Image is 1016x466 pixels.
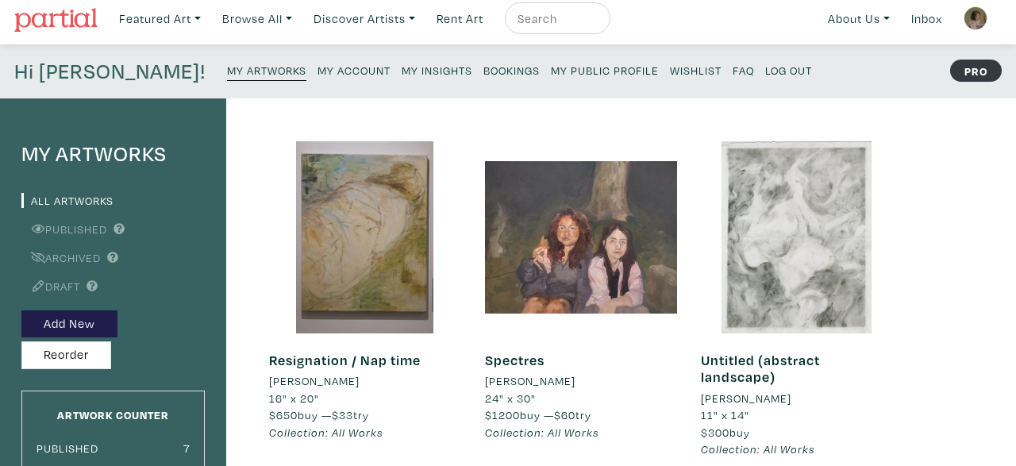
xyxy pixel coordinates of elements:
[670,63,722,78] small: Wishlist
[904,2,949,35] a: Inbox
[215,2,299,35] a: Browse All
[485,391,536,406] span: 24" x 30"
[701,425,750,440] span: buy
[670,59,722,80] a: Wishlist
[701,390,791,407] li: [PERSON_NAME]
[112,2,208,35] a: Featured Art
[485,425,599,440] em: Collection: All Works
[485,351,545,369] a: Spectres
[21,193,114,208] a: All Artworks
[551,63,659,78] small: My Public Profile
[21,341,111,369] button: Reorder
[554,407,575,422] span: $60
[950,60,1002,82] strong: PRO
[483,59,540,80] a: Bookings
[551,59,659,80] a: My Public Profile
[269,372,461,390] a: [PERSON_NAME]
[21,310,117,338] button: Add New
[429,2,491,35] a: Rent Art
[57,407,169,422] small: Artwork Counter
[227,63,306,78] small: My Artworks
[227,59,306,81] a: My Artworks
[701,351,820,387] a: Untitled (abstract landscape)
[269,351,421,369] a: Resignation / Nap time
[14,59,206,84] h4: Hi [PERSON_NAME]!
[701,407,749,422] span: 11" x 14"
[483,63,540,78] small: Bookings
[701,390,893,407] a: [PERSON_NAME]
[733,63,754,78] small: FAQ
[701,441,815,456] em: Collection: All Works
[21,221,107,237] a: Published
[306,2,422,35] a: Discover Artists
[269,407,369,422] span: buy — try
[402,63,472,78] small: My Insights
[269,391,319,406] span: 16" x 20"
[964,6,987,30] img: phpThumb.php
[516,9,595,29] input: Search
[21,279,80,294] a: Draft
[765,63,812,78] small: Log Out
[733,59,754,80] a: FAQ
[485,407,591,422] span: buy — try
[269,372,360,390] li: [PERSON_NAME]
[183,441,190,456] small: 7
[765,59,812,80] a: Log Out
[332,407,353,422] span: $33
[821,2,897,35] a: About Us
[317,63,391,78] small: My Account
[701,425,729,440] span: $300
[269,407,298,422] span: $650
[485,372,677,390] a: [PERSON_NAME]
[21,250,101,265] a: Archived
[402,59,472,80] a: My Insights
[37,441,98,456] small: Published
[317,59,391,80] a: My Account
[269,425,383,440] em: Collection: All Works
[21,141,205,167] h4: My Artworks
[485,372,575,390] li: [PERSON_NAME]
[485,407,520,422] span: $1200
